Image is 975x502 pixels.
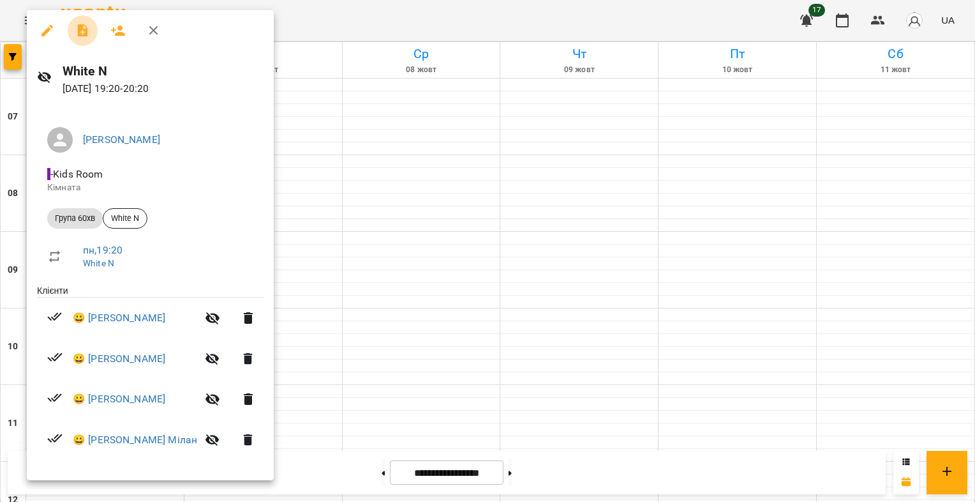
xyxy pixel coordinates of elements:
[47,390,63,406] svg: Візит сплачено
[83,258,114,268] a: White N
[47,181,253,194] p: Кімната
[73,392,165,407] a: 😀 [PERSON_NAME]
[63,81,264,96] p: [DATE] 19:20 - 20:20
[47,213,103,224] span: Група 60хв
[47,349,63,365] svg: Візит сплачено
[83,244,123,256] a: пн , 19:20
[47,168,106,180] span: - Kids Room
[83,133,160,146] a: [PERSON_NAME]
[63,61,264,81] h6: White N
[103,213,147,224] span: White N
[37,284,264,465] ul: Клієнти
[73,310,165,326] a: 😀 [PERSON_NAME]
[47,309,63,324] svg: Візит сплачено
[73,351,165,367] a: 😀 [PERSON_NAME]
[73,432,197,448] a: 😀 [PERSON_NAME] Мілан
[103,208,147,229] div: White N
[47,430,63,446] svg: Візит сплачено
